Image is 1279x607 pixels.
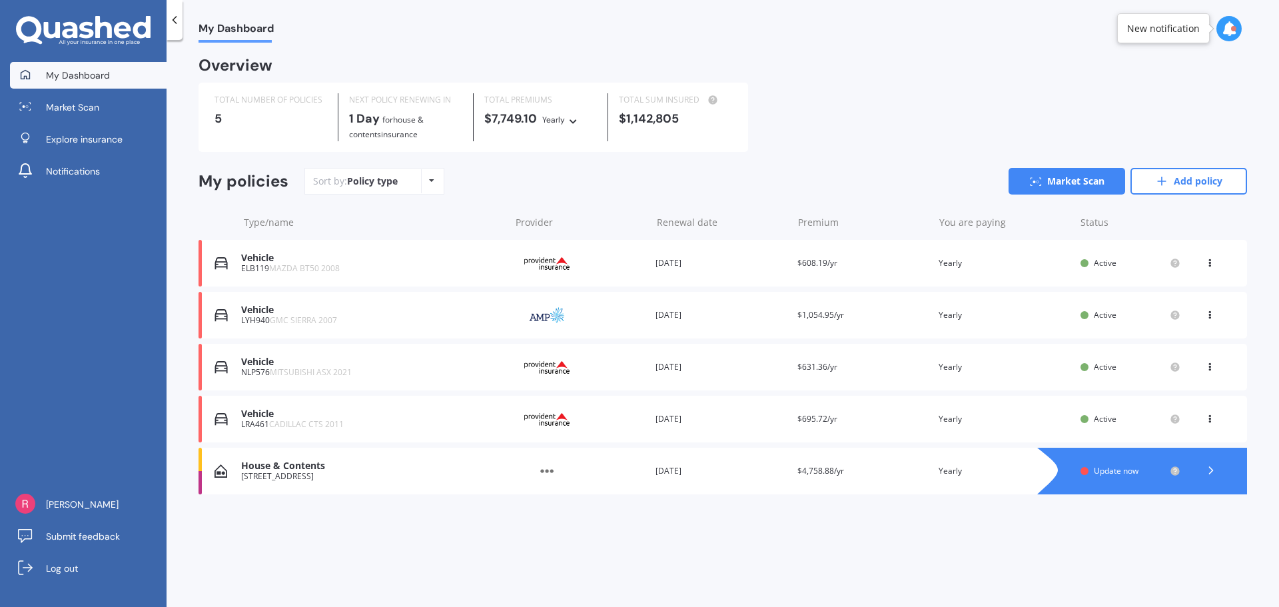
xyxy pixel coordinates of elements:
span: Active [1094,257,1116,269]
span: $4,758.88/yr [797,465,844,476]
div: TOTAL SUM INSURED [619,93,731,107]
div: Yearly [939,360,1070,374]
img: Vehicle [214,360,228,374]
a: Submit feedback [10,523,167,550]
div: Renewal date [657,216,787,229]
div: New notification [1127,22,1200,35]
b: 1 Day [349,111,380,127]
span: Market Scan [46,101,99,114]
span: Submit feedback [46,530,120,543]
span: My Dashboard [46,69,110,82]
div: [DATE] [655,360,787,374]
div: NEXT POLICY RENEWING IN [349,93,462,107]
div: My policies [199,172,288,191]
div: NLP576 [241,368,503,377]
div: Vehicle [241,408,503,420]
div: Yearly [939,257,1070,270]
a: Market Scan [1009,168,1125,195]
div: [DATE] [655,308,787,322]
div: Yearly [939,412,1070,426]
span: Active [1094,309,1116,320]
a: Add policy [1130,168,1247,195]
div: Vehicle [241,356,503,368]
img: Vehicle [214,308,228,322]
a: Market Scan [10,94,167,121]
div: Sort by: [313,175,398,188]
span: for House & Contents insurance [349,114,424,140]
img: Other [514,458,580,484]
span: MITSUBISHI ASX 2021 [270,366,352,378]
a: Log out [10,555,167,582]
a: My Dashboard [10,62,167,89]
div: [DATE] [655,412,787,426]
img: Provident [514,354,580,380]
div: Provider [516,216,646,229]
span: MAZDA BT50 2008 [269,263,340,274]
img: Vehicle [214,412,228,426]
span: Log out [46,562,78,575]
div: Vehicle [241,304,503,316]
img: Provident [514,406,580,432]
div: LRA461 [241,420,503,429]
a: Notifications [10,158,167,185]
img: House & Contents [214,464,227,478]
div: Yearly [542,113,565,127]
img: AMP [514,303,580,328]
div: $1,142,805 [619,112,731,125]
img: Provident [514,251,580,276]
div: Yearly [939,308,1070,322]
div: $7,749.10 [484,112,597,127]
div: TOTAL NUMBER OF POLICIES [214,93,327,107]
a: [PERSON_NAME] [10,491,167,518]
span: $695.72/yr [797,413,837,424]
div: House & Contents [241,460,503,472]
span: Active [1094,361,1116,372]
div: Overview [199,59,272,72]
div: Policy type [347,175,398,188]
div: ELB119 [241,264,503,273]
span: $608.19/yr [797,257,837,269]
span: My Dashboard [199,22,274,40]
span: Active [1094,413,1116,424]
div: Status [1080,216,1180,229]
div: Yearly [939,464,1070,478]
span: $631.36/yr [797,361,837,372]
div: Vehicle [241,253,503,264]
span: Explore insurance [46,133,123,146]
img: Vehicle [214,257,228,270]
span: CADILLAC CTS 2011 [269,418,344,430]
div: TOTAL PREMIUMS [484,93,597,107]
div: Premium [798,216,929,229]
div: LYH940 [241,316,503,325]
div: You are paying [939,216,1070,229]
img: 08ddb1177e3c492266210fd06ef746e2 [15,494,35,514]
span: $1,054.95/yr [797,309,844,320]
span: Update now [1094,465,1138,476]
div: [DATE] [655,257,787,270]
div: Type/name [244,216,505,229]
div: [STREET_ADDRESS] [241,472,503,481]
div: 5 [214,112,327,125]
span: Notifications [46,165,100,178]
a: Explore insurance [10,126,167,153]
div: [DATE] [655,464,787,478]
span: [PERSON_NAME] [46,498,119,511]
span: GMC SIERRA 2007 [270,314,337,326]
